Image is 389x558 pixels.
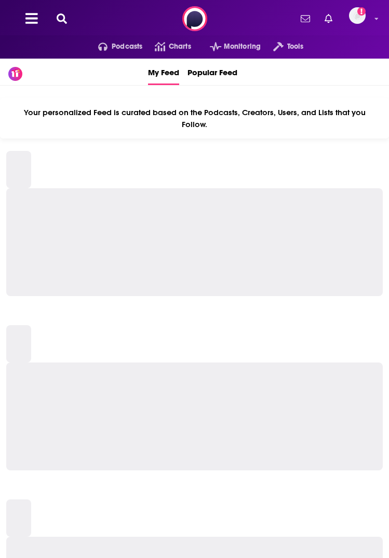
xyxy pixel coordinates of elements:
[357,7,366,16] svg: Add a profile image
[349,7,366,24] span: Logged in as kirstycam
[224,39,261,54] span: Monitoring
[349,7,372,30] a: Logged in as kirstycam
[320,10,337,27] a: Show notifications dropdown
[187,59,237,85] a: Popular Feed
[112,39,142,54] span: Podcasts
[297,10,314,27] a: Show notifications dropdown
[187,61,237,83] span: Popular Feed
[148,61,179,83] span: My Feed
[86,38,143,55] button: open menu
[261,38,303,55] button: open menu
[169,39,191,54] span: Charts
[287,39,304,54] span: Tools
[182,6,207,31] img: Podchaser - Follow, Share and Rate Podcasts
[197,38,261,55] button: open menu
[349,7,366,24] img: User Profile
[148,59,179,85] a: My Feed
[142,38,191,55] a: Charts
